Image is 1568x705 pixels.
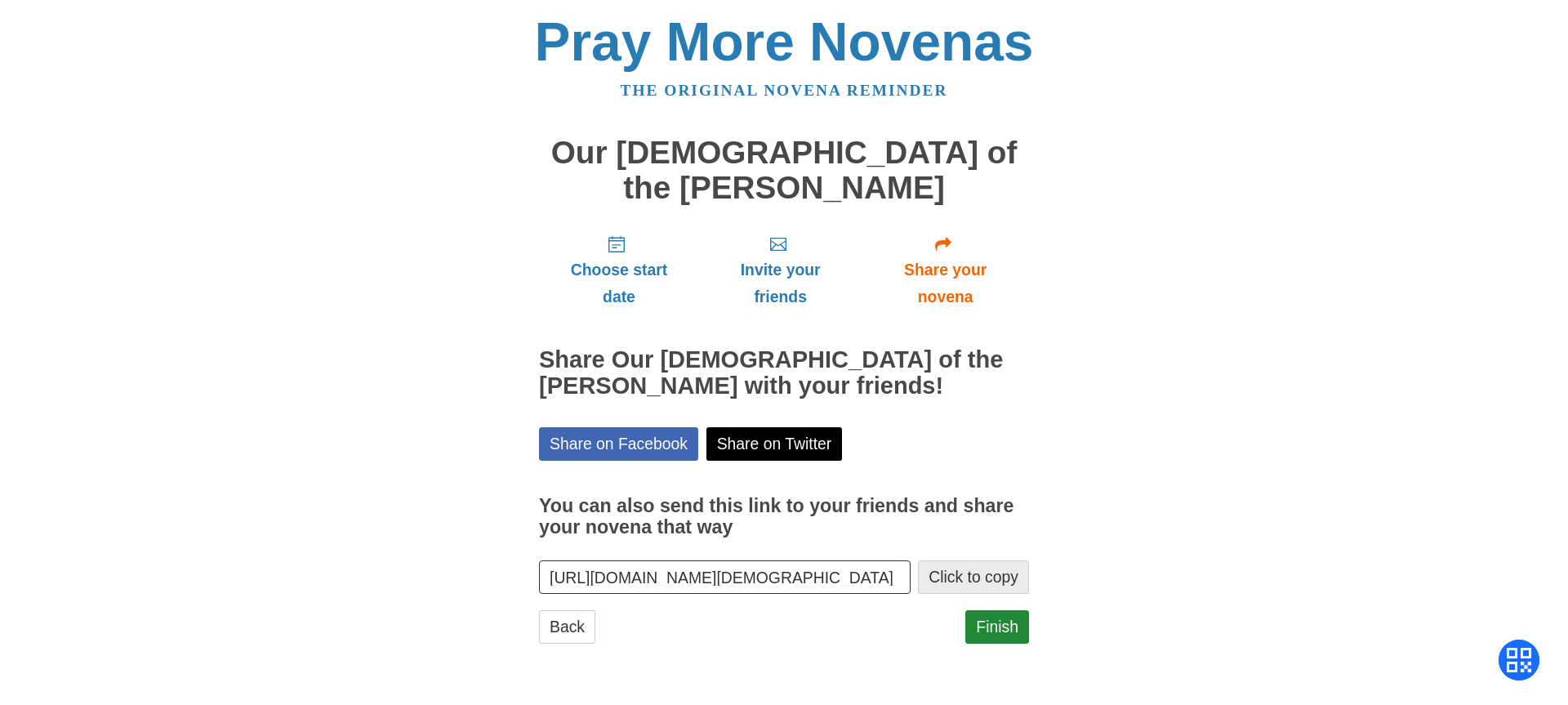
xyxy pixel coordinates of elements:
button: Click to copy [918,560,1029,594]
a: Back [539,610,595,644]
h3: You can also send this link to your friends and share your novena that way [539,496,1029,538]
a: Invite your friends [699,221,862,319]
h2: Share Our [DEMOGRAPHIC_DATA] of the [PERSON_NAME] with your friends! [539,347,1029,399]
h1: Our [DEMOGRAPHIC_DATA] of the [PERSON_NAME] [539,136,1029,205]
a: Choose start date [539,221,699,319]
a: Share your novena [862,221,1029,319]
a: Finish [965,610,1029,644]
a: The original novena reminder [621,82,948,99]
a: Pray More Novenas [535,11,1034,72]
span: Share your novena [878,257,1013,310]
a: Share on Facebook [539,427,698,461]
a: Share on Twitter [706,427,843,461]
span: Choose start date [555,257,683,310]
span: Invite your friends [715,257,845,310]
